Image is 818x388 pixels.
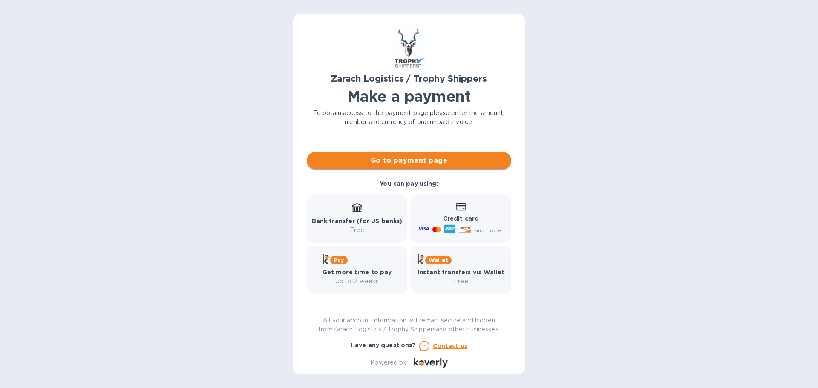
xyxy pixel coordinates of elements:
[351,342,416,348] b: Have any questions?
[334,257,344,263] b: Pay
[307,87,511,105] h1: Make a payment
[433,342,468,349] u: Contact us
[314,155,504,166] span: Go to payment page
[307,316,511,334] p: All your account information will remain secure and hidden from Zarach Logistics / Trophy Shipper...
[475,227,506,233] span: and more...
[418,269,504,276] b: Instant transfers via Wallet
[307,152,511,169] button: Go to payment page
[307,109,511,126] p: To obtain access to the payment page please enter the amount, number and currency of one unpaid i...
[323,269,392,276] b: Get more time to pay
[443,215,479,222] b: Credit card
[331,73,487,84] b: Zarach Logistics / Trophy Shippers
[380,180,438,187] b: You can pay using:
[312,218,403,224] b: Bank transfer (for US banks)
[418,277,504,286] p: Free
[429,257,448,263] b: Wallet
[312,226,403,235] p: Free
[323,277,392,286] p: Up to 12 weeks
[370,358,406,367] p: Powered by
